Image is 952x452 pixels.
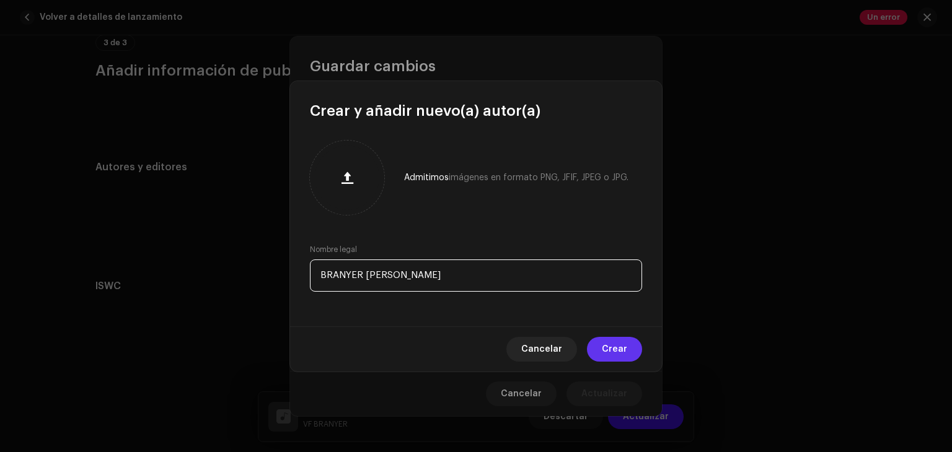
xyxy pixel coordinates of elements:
span: imágenes en formato PNG, JFIF, JPEG o JPG. [449,173,628,182]
input: Ingrese un nombre legal [310,259,642,292]
span: Crear y añadir nuevo(a) autor(a) [310,101,540,121]
label: Nombre legal [310,245,357,254]
div: Admitimos [404,173,628,183]
button: Cancelar [506,337,577,362]
span: Crear [602,337,627,362]
button: Crear [587,337,642,362]
span: Cancelar [521,337,562,362]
